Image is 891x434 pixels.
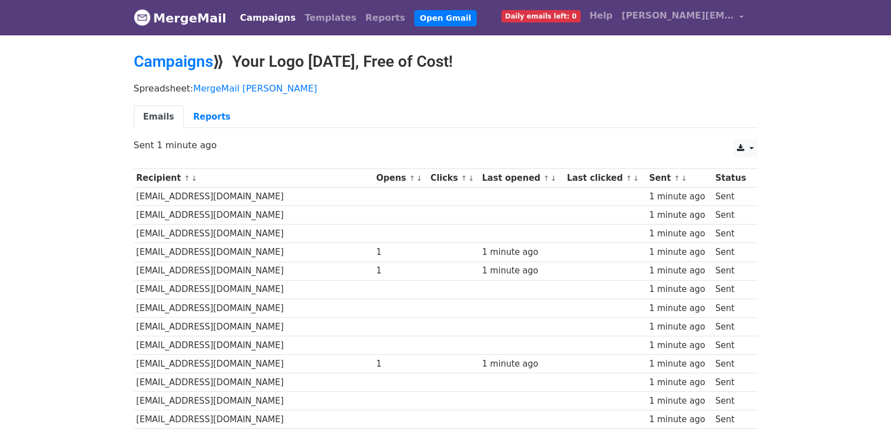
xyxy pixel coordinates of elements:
a: [PERSON_NAME][EMAIL_ADDRESS][DOMAIN_NAME] [617,4,749,31]
td: Sent [713,206,752,225]
a: ↓ [468,174,474,182]
td: Sent [713,280,752,299]
td: Sent [713,262,752,280]
a: ↓ [191,174,197,182]
div: 1 minute ago [649,190,710,203]
td: [EMAIL_ADDRESS][DOMAIN_NAME] [134,317,374,336]
td: [EMAIL_ADDRESS][DOMAIN_NAME] [134,373,374,392]
div: 1 minute ago [649,264,710,277]
td: Sent [713,243,752,262]
div: 1 minute ago [649,227,710,240]
a: Campaigns [134,52,213,71]
div: 1 minute ago [649,321,710,334]
div: 1 [376,264,425,277]
td: Sent [713,225,752,243]
th: Last opened [480,169,564,188]
a: MergeMail [134,6,227,30]
td: [EMAIL_ADDRESS][DOMAIN_NAME] [134,188,374,206]
div: 1 minute ago [649,209,710,222]
img: MergeMail logo [134,9,151,26]
a: Open Gmail [414,10,477,26]
td: [EMAIL_ADDRESS][DOMAIN_NAME] [134,243,374,262]
a: ↑ [626,174,632,182]
a: Reports [184,106,240,129]
iframe: Chat Widget [835,380,891,434]
p: Spreadsheet: [134,83,758,94]
div: 1 minute ago [482,358,562,371]
p: Sent 1 minute ago [134,139,758,151]
a: ↑ [409,174,415,182]
span: Daily emails left: 0 [501,10,581,22]
a: ↓ [416,174,422,182]
a: MergeMail [PERSON_NAME] [193,83,317,94]
td: Sent [713,317,752,336]
td: [EMAIL_ADDRESS][DOMAIN_NAME] [134,410,374,429]
a: Templates [300,7,361,29]
td: [EMAIL_ADDRESS][DOMAIN_NAME] [134,392,374,410]
a: Daily emails left: 0 [497,4,585,27]
div: 1 [376,358,425,371]
div: 1 minute ago [649,246,710,259]
td: [EMAIL_ADDRESS][DOMAIN_NAME] [134,355,374,373]
div: 1 minute ago [482,246,562,259]
td: Sent [713,373,752,392]
th: Status [713,169,752,188]
span: [PERSON_NAME][EMAIL_ADDRESS][DOMAIN_NAME] [622,9,734,22]
div: 1 minute ago [649,283,710,296]
a: Emails [134,106,184,129]
td: [EMAIL_ADDRESS][DOMAIN_NAME] [134,206,374,225]
th: Last clicked [564,169,646,188]
a: ↓ [550,174,557,182]
div: 1 minute ago [649,376,710,389]
td: [EMAIL_ADDRESS][DOMAIN_NAME] [134,336,374,354]
a: ↓ [681,174,687,182]
div: 1 minute ago [482,264,562,277]
th: Recipient [134,169,374,188]
div: 1 minute ago [649,302,710,315]
h2: ⟫ Your Logo [DATE], Free of Cost! [134,52,758,71]
th: Clicks [428,169,480,188]
td: [EMAIL_ADDRESS][DOMAIN_NAME] [134,299,374,317]
td: Sent [713,355,752,373]
a: Reports [361,7,410,29]
td: Sent [713,392,752,410]
th: Opens [373,169,427,188]
td: [EMAIL_ADDRESS][DOMAIN_NAME] [134,225,374,243]
a: ↓ [633,174,639,182]
div: 1 [376,246,425,259]
td: Sent [713,336,752,354]
td: [EMAIL_ADDRESS][DOMAIN_NAME] [134,262,374,280]
div: 1 minute ago [649,358,710,371]
td: Sent [713,299,752,317]
th: Sent [646,169,713,188]
td: Sent [713,410,752,429]
a: Campaigns [236,7,300,29]
a: ↑ [544,174,550,182]
div: 1 minute ago [649,395,710,408]
a: ↑ [674,174,680,182]
a: ↑ [461,174,467,182]
a: ↑ [184,174,190,182]
td: [EMAIL_ADDRESS][DOMAIN_NAME] [134,280,374,299]
a: Help [585,4,617,27]
td: Sent [713,188,752,206]
div: 1 minute ago [649,413,710,426]
div: 1 minute ago [649,339,710,352]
